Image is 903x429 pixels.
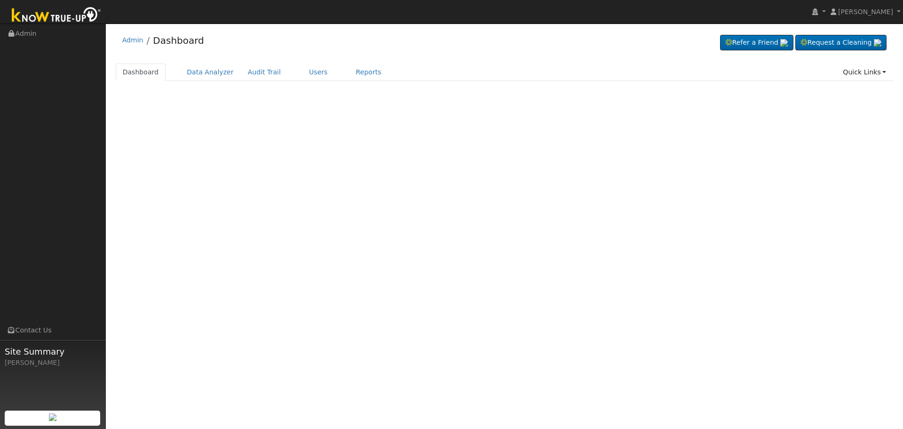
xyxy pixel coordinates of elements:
a: Audit Trail [241,64,288,81]
a: Admin [122,36,143,44]
a: Quick Links [836,64,893,81]
a: Reports [349,64,388,81]
img: retrieve [874,39,881,47]
img: retrieve [780,39,788,47]
img: retrieve [49,413,56,421]
a: Dashboard [153,35,204,46]
img: Know True-Up [7,5,106,26]
a: Refer a Friend [720,35,793,51]
span: [PERSON_NAME] [838,8,893,16]
a: Data Analyzer [180,64,241,81]
span: Site Summary [5,345,101,358]
a: Users [302,64,335,81]
div: [PERSON_NAME] [5,358,101,368]
a: Request a Cleaning [795,35,887,51]
a: Dashboard [116,64,166,81]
